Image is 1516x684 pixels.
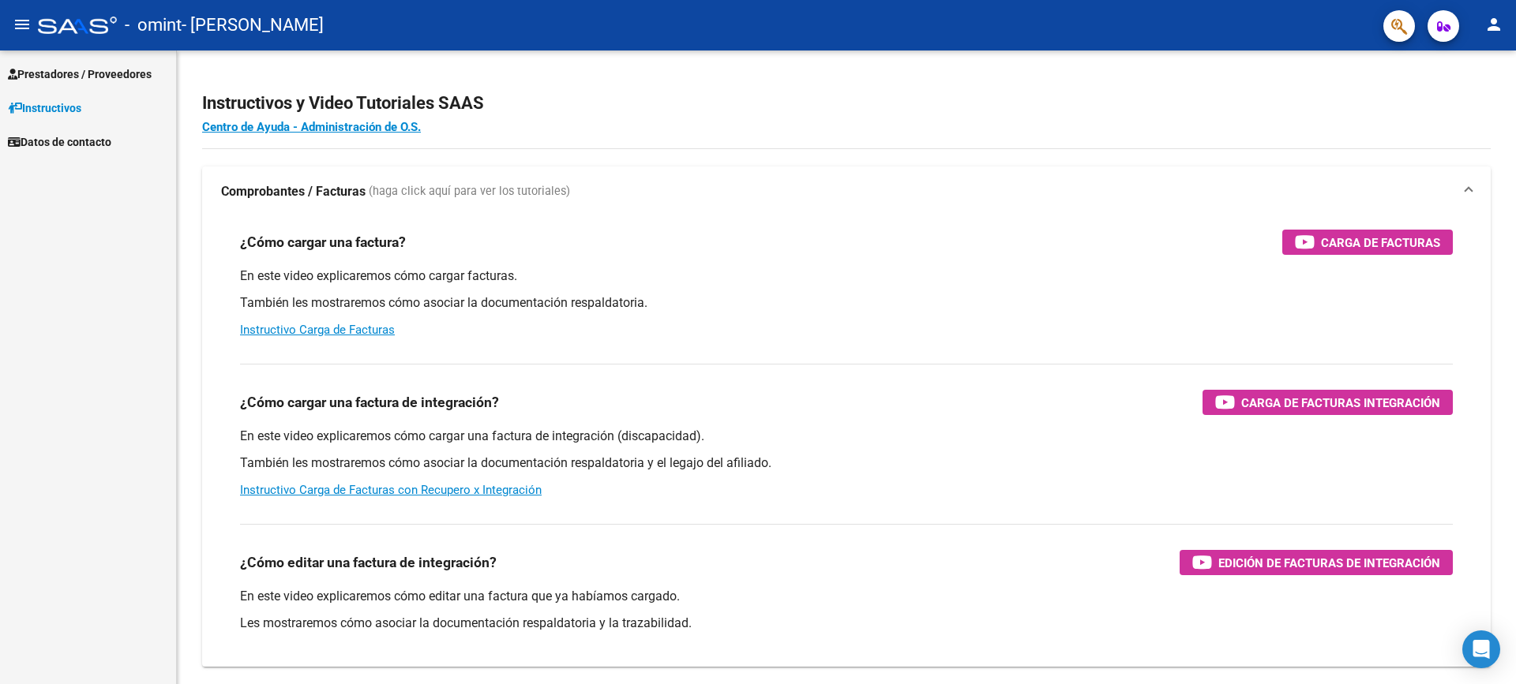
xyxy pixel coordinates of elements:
span: (haga click aquí para ver los tutoriales) [369,183,570,200]
span: - omint [125,8,182,43]
p: También les mostraremos cómo asociar la documentación respaldatoria y el legajo del afiliado. [240,454,1453,472]
p: Les mostraremos cómo asociar la documentación respaldatoria y la trazabilidad. [240,615,1453,632]
div: Comprobantes / Facturas (haga click aquí para ver los tutoriales) [202,217,1491,667]
a: Centro de Ayuda - Administración de O.S. [202,120,421,134]
span: - [PERSON_NAME] [182,8,324,43]
button: Carga de Facturas [1282,230,1453,255]
h3: ¿Cómo cargar una factura? [240,231,406,253]
p: También les mostraremos cómo asociar la documentación respaldatoria. [240,294,1453,312]
p: En este video explicaremos cómo editar una factura que ya habíamos cargado. [240,588,1453,605]
p: En este video explicaremos cómo cargar facturas. [240,267,1453,285]
mat-icon: menu [13,15,32,34]
span: Carga de Facturas [1321,233,1440,252]
span: Prestadores / Proveedores [8,65,152,83]
p: En este video explicaremos cómo cargar una factura de integración (discapacidad). [240,428,1453,445]
h3: ¿Cómo editar una factura de integración? [240,551,497,574]
h2: Instructivos y Video Tutoriales SAAS [202,88,1491,118]
button: Edición de Facturas de integración [1180,550,1453,575]
a: Instructivo Carga de Facturas [240,323,395,337]
span: Carga de Facturas Integración [1241,393,1440,413]
span: Edición de Facturas de integración [1218,553,1440,573]
span: Instructivos [8,99,81,117]
span: Datos de contacto [8,133,111,151]
h3: ¿Cómo cargar una factura de integración? [240,391,499,413]
strong: Comprobantes / Facturas [221,183,366,200]
a: Instructivo Carga de Facturas con Recupero x Integración [240,483,542,497]
mat-expansion-panel-header: Comprobantes / Facturas (haga click aquí para ver los tutoriales) [202,166,1491,217]
mat-icon: person [1484,15,1503,34]
button: Carga de Facturas Integración [1203,390,1453,415]
div: Open Intercom Messenger [1462,630,1500,668]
